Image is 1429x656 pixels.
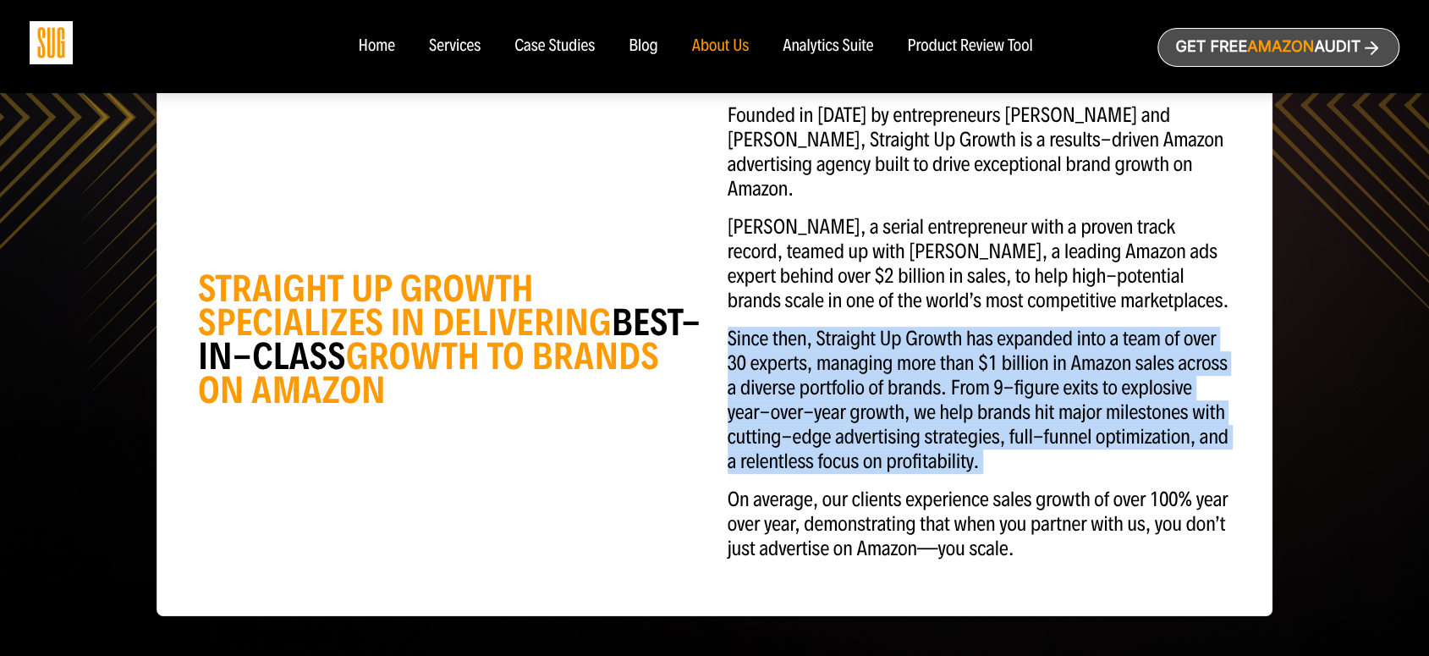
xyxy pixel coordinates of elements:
span: BEST-IN-CLASS [198,300,701,379]
img: Sug [30,21,73,64]
a: Services [429,37,481,56]
a: Case Studies [514,37,595,56]
p: On average, our clients experience sales growth of over 100% year over year, demonstrating that w... [728,488,1232,561]
p: Founded in [DATE] by entrepreneurs [PERSON_NAME] and [PERSON_NAME], Straight Up Growth is a resul... [728,103,1232,201]
a: Analytics Suite [783,37,873,56]
a: Blog [629,37,658,56]
a: About Us [692,37,750,56]
a: Get freeAmazonAudit [1157,28,1399,67]
div: STRAIGHT UP GROWTH SPECIALIZES IN DELIVERING GROWTH TO BRANDS ON AMAZON [198,272,702,407]
p: Since then, Straight Up Growth has expanded into a team of over 30 experts, managing more than $1... [728,327,1232,474]
a: Product Review Tool [907,37,1032,56]
span: Amazon [1247,38,1314,56]
p: [PERSON_NAME], a serial entrepreneur with a proven track record, teamed up with [PERSON_NAME], a ... [728,215,1232,313]
a: Home [358,37,394,56]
